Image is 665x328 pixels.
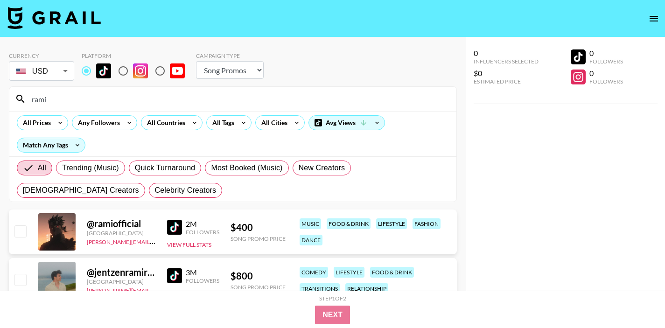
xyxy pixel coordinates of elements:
[7,7,101,29] img: Grail Talent
[211,162,282,174] span: Most Booked (Music)
[300,267,328,278] div: comedy
[345,283,388,294] div: relationship
[87,266,156,278] div: @ jentzenramirez
[231,235,286,242] div: Song Promo Price
[300,235,322,245] div: dance
[319,295,346,302] div: Step 1 of 2
[87,237,225,245] a: [PERSON_NAME][EMAIL_ADDRESS][DOMAIN_NAME]
[413,218,441,229] div: fashion
[256,116,289,130] div: All Cities
[474,78,539,85] div: Estimated Price
[17,138,85,152] div: Match Any Tags
[155,185,217,196] span: Celebrity Creators
[186,219,219,229] div: 2M
[87,278,156,285] div: [GEOGRAPHIC_DATA]
[141,116,187,130] div: All Countries
[23,185,139,196] span: [DEMOGRAPHIC_DATA] Creators
[474,49,539,58] div: 0
[309,116,385,130] div: Avg Views
[370,267,414,278] div: food & drink
[589,49,623,58] div: 0
[231,222,286,233] div: $ 400
[644,9,663,28] button: open drawer
[299,162,345,174] span: New Creators
[82,52,192,59] div: Platform
[376,218,407,229] div: lifestyle
[334,267,364,278] div: lifestyle
[167,220,182,235] img: TikTok
[618,281,654,317] iframe: Drift Widget Chat Controller
[87,218,156,230] div: @ ramiofficial
[327,218,371,229] div: food & drink
[38,162,46,174] span: All
[300,283,340,294] div: transitions
[231,270,286,282] div: $ 800
[167,290,211,297] button: View Full Stats
[300,218,321,229] div: music
[26,91,451,106] input: Search by User Name
[589,78,623,85] div: Followers
[87,230,156,237] div: [GEOGRAPHIC_DATA]
[170,63,185,78] img: YouTube
[474,69,539,78] div: $0
[167,268,182,283] img: TikTok
[9,52,74,59] div: Currency
[186,277,219,284] div: Followers
[589,58,623,65] div: Followers
[11,63,72,79] div: USD
[87,285,225,294] a: [PERSON_NAME][EMAIL_ADDRESS][DOMAIN_NAME]
[231,284,286,291] div: Song Promo Price
[196,52,264,59] div: Campaign Type
[207,116,236,130] div: All Tags
[589,69,623,78] div: 0
[17,116,53,130] div: All Prices
[133,63,148,78] img: Instagram
[474,58,539,65] div: Influencers Selected
[186,268,219,277] div: 3M
[72,116,122,130] div: Any Followers
[167,241,211,248] button: View Full Stats
[315,306,350,324] button: Next
[96,63,111,78] img: TikTok
[135,162,196,174] span: Quick Turnaround
[186,229,219,236] div: Followers
[62,162,119,174] span: Trending (Music)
